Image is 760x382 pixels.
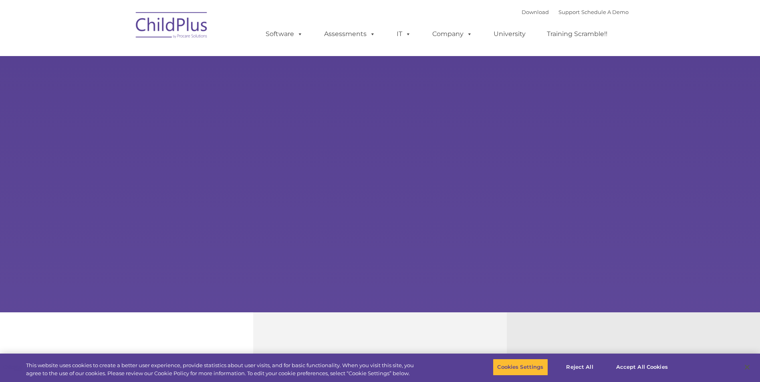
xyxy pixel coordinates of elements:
a: Company [424,26,480,42]
a: IT [389,26,419,42]
button: Accept All Cookies [612,359,672,376]
button: Cookies Settings [493,359,548,376]
button: Reject All [555,359,605,376]
font: | [522,9,629,15]
a: Training Scramble!! [539,26,615,42]
a: Schedule A Demo [581,9,629,15]
a: Download [522,9,549,15]
button: Close [738,358,756,376]
img: ChildPlus by Procare Solutions [132,6,212,46]
a: University [486,26,534,42]
a: Assessments [316,26,383,42]
a: Software [258,26,311,42]
a: Support [558,9,580,15]
div: This website uses cookies to create a better user experience, provide statistics about user visit... [26,362,418,377]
